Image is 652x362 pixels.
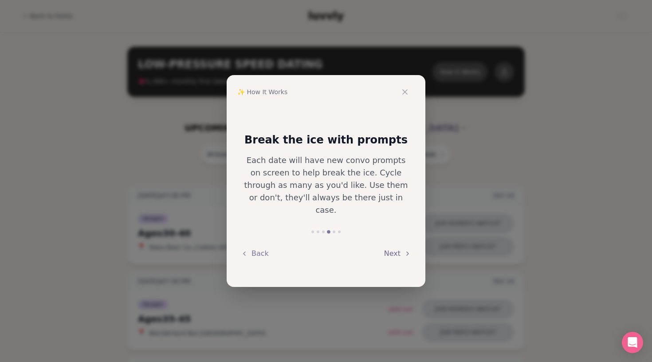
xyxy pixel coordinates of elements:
[241,244,269,263] button: Back
[622,332,643,353] div: Open Intercom Messenger
[384,244,411,263] button: Next
[241,133,411,147] h3: Break the ice with prompts
[237,88,287,96] span: ✨ How It Works
[241,154,411,216] p: Each date will have new convo prompts on screen to help break the ice. Cycle through as many as y...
